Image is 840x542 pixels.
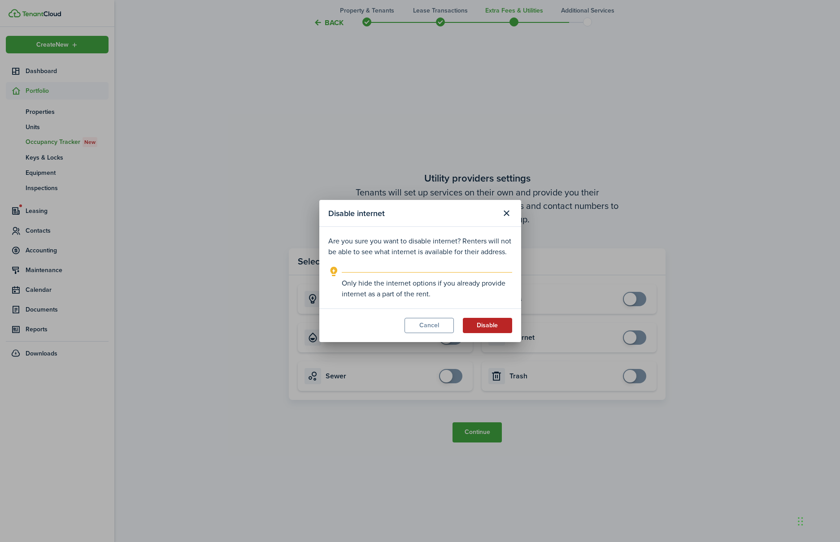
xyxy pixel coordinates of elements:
[328,266,339,277] i: outline
[342,278,512,299] explanation-description: Only hide the internet options if you already provide internet as a part of the rent.
[798,508,803,535] div: Drag
[499,206,514,221] button: Close modal
[463,318,512,333] button: Disable
[328,236,512,257] p: Are you sure you want to disable internet? Renters will not be able to see what internet is avail...
[795,499,840,542] iframe: Chat Widget
[405,318,454,333] button: Cancel
[328,204,497,222] modal-title: Disable internet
